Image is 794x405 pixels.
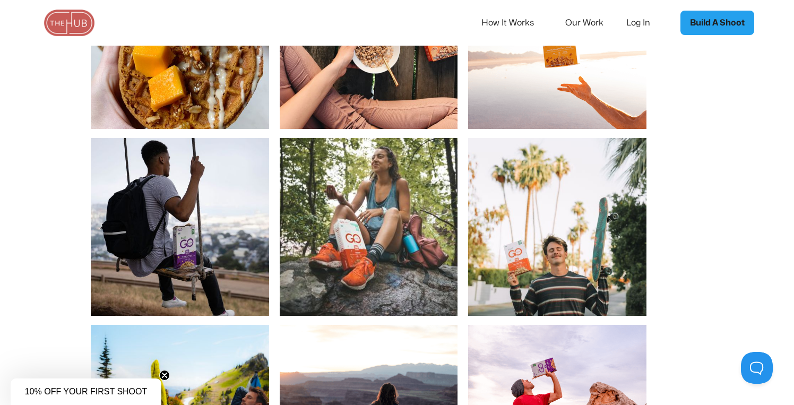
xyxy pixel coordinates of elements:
[159,370,170,381] button: Close teaser
[565,12,618,34] a: Our Work
[91,129,269,316] a: open lightbox
[280,129,458,316] a: open lightbox
[11,378,161,405] div: 10% OFF YOUR FIRST SHOOTClose teaser
[626,12,664,34] a: Log In
[481,12,548,34] a: How It Works
[741,352,773,384] iframe: Toggle Customer Support
[25,387,148,396] span: 10% OFF YOUR FIRST SHOOT
[680,11,754,35] a: Build A Shoot
[468,129,646,316] a: open lightbox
